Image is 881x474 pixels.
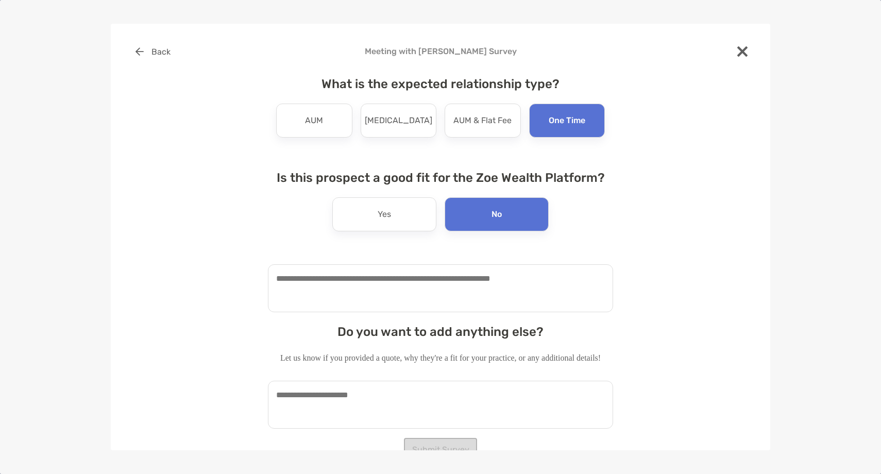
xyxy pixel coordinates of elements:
[378,206,391,223] p: Yes
[268,171,613,185] h4: Is this prospect a good fit for the Zoe Wealth Platform?
[127,46,754,56] h4: Meeting with [PERSON_NAME] Survey
[268,77,613,91] h4: What is the expected relationship type?
[135,47,144,56] img: button icon
[305,112,323,129] p: AUM
[549,112,585,129] p: One Time
[127,40,178,63] button: Back
[453,112,512,129] p: AUM & Flat Fee
[365,112,432,129] p: [MEDICAL_DATA]
[737,46,748,57] img: close modal
[492,206,502,223] p: No
[268,351,613,364] p: Let us know if you provided a quote, why they're a fit for your practice, or any additional details!
[268,325,613,339] h4: Do you want to add anything else?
